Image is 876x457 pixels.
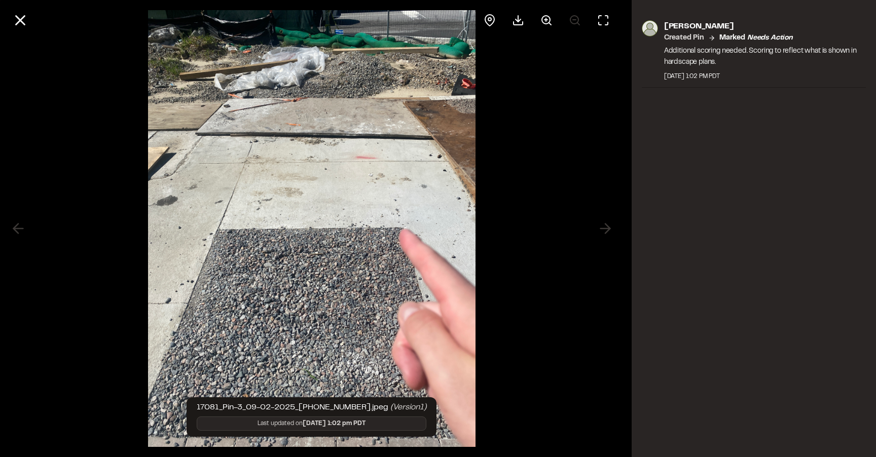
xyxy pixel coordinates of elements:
p: [PERSON_NAME] [664,20,866,32]
p: Marked [719,32,793,44]
button: Toggle Fullscreen [591,8,615,32]
button: Zoom in [534,8,559,32]
p: Additional scoring needed. Scoring to reflect what is shown in hardscape plans. [664,46,866,68]
em: needs action [747,35,793,41]
div: View pin on map [478,8,502,32]
button: Close modal [8,8,32,32]
img: photo [642,20,658,36]
div: [DATE] 1:02 PM PDT [664,72,866,81]
p: Created Pin [664,32,704,44]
